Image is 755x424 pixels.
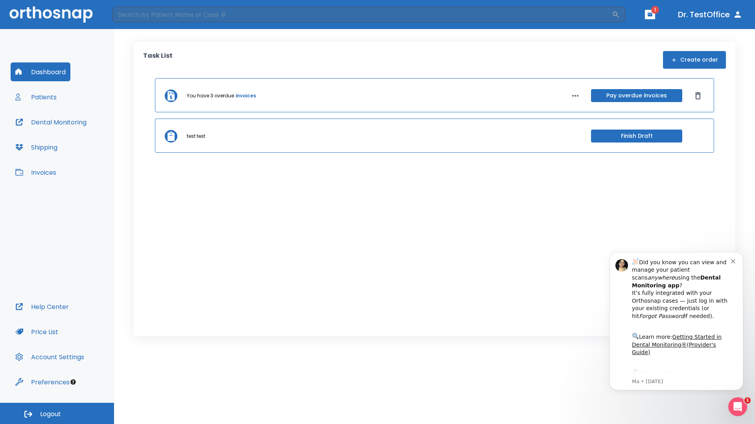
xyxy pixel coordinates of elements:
[236,92,256,99] a: invoices
[187,133,205,140] p: test test
[591,130,682,143] button: Finish Draft
[34,133,133,140] p: Message from Ma, sent 7w ago
[70,378,77,386] div: Tooltip anchor
[11,113,91,132] button: Dental Monitoring
[9,6,93,22] img: Orthosnap
[34,125,104,139] a: App Store
[591,89,682,102] button: Pay overdue invoices
[133,12,140,18] button: Dismiss notification
[11,138,62,157] button: Shipping
[112,7,612,22] input: Search by Patient Name or Case #
[11,347,89,366] button: Account Settings
[598,245,755,395] iframe: Intercom notifications message
[651,6,659,14] span: 1
[675,7,746,22] button: Dr. TestOffice
[143,51,173,69] p: Task List
[187,92,234,99] p: You have 3 overdue
[34,123,133,163] div: Download the app: | ​ Let us know if you need help getting started!
[11,297,74,316] button: Help Center
[11,373,74,391] button: Preferences
[40,410,61,419] span: Logout
[744,397,751,404] span: 1
[663,51,726,69] button: Create order
[728,397,747,416] iframe: Intercom live chat
[11,88,61,106] button: Patients
[11,163,61,182] button: Invoices
[11,322,63,341] button: Price List
[692,90,704,102] button: Dismiss
[11,62,70,81] button: Dashboard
